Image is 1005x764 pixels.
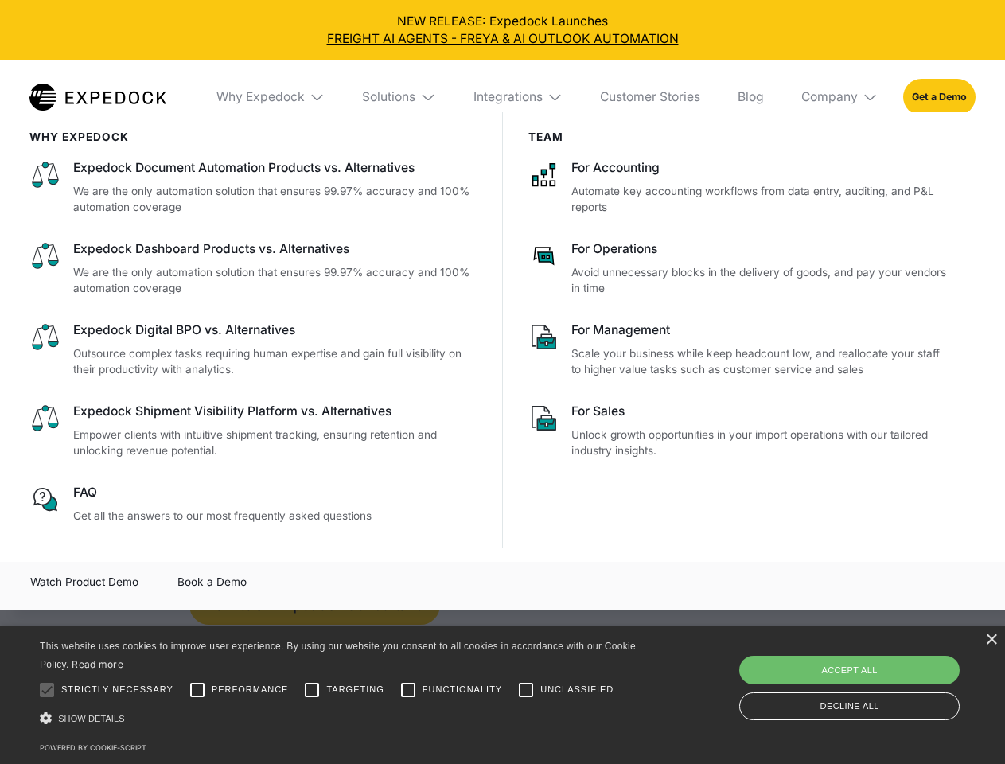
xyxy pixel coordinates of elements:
p: Unlock growth opportunities in your import operations with our tailored industry insights. [571,427,950,459]
span: Unclassified [540,683,614,696]
a: Get a Demo [903,79,976,115]
span: Performance [212,683,289,696]
a: Book a Demo [177,573,247,598]
a: Powered by cookie-script [40,743,146,752]
p: Empower clients with intuitive shipment tracking, ensuring retention and unlocking revenue potent... [73,427,477,459]
p: Get all the answers to our most frequently asked questions [73,508,477,524]
div: WHy Expedock [29,131,477,143]
a: Expedock Shipment Visibility Platform vs. AlternativesEmpower clients with intuitive shipment tra... [29,403,477,459]
div: Expedock Dashboard Products vs. Alternatives [73,240,477,258]
p: Scale your business while keep headcount low, and reallocate your staff to higher value tasks suc... [571,345,950,378]
div: Integrations [461,60,575,134]
div: Why Expedock [216,89,305,105]
div: Team [528,131,951,143]
p: Automate key accounting workflows from data entry, auditing, and P&L reports [571,183,950,216]
div: Show details [40,708,641,730]
div: For Accounting [571,159,950,177]
a: Read more [72,658,123,670]
div: For Management [571,322,950,339]
a: Blog [725,60,776,134]
p: We are the only automation solution that ensures 99.97% accuracy and 100% automation coverage [73,264,477,297]
span: Functionality [423,683,502,696]
a: Customer Stories [587,60,712,134]
div: Why Expedock [204,60,337,134]
iframe: Chat Widget [740,592,1005,764]
div: Expedock Digital BPO vs. Alternatives [73,322,477,339]
a: Expedock Document Automation Products vs. AlternativesWe are the only automation solution that en... [29,159,477,216]
a: Expedock Dashboard Products vs. AlternativesWe are the only automation solution that ensures 99.9... [29,240,477,297]
div: For Sales [571,403,950,420]
div: Expedock Shipment Visibility Platform vs. Alternatives [73,403,477,420]
a: For OperationsAvoid unnecessary blocks in the delivery of goods, and pay your vendors in time [528,240,951,297]
a: For SalesUnlock growth opportunities in your import operations with our tailored industry insights. [528,403,951,459]
span: Show details [58,714,125,723]
p: Outsource complex tasks requiring human expertise and gain full visibility on their productivity ... [73,345,477,378]
span: Strictly necessary [61,683,173,696]
div: Solutions [350,60,449,134]
div: Solutions [362,89,415,105]
p: We are the only automation solution that ensures 99.97% accuracy and 100% automation coverage [73,183,477,216]
div: FAQ [73,484,477,501]
div: NEW RELEASE: Expedock Launches [13,13,993,48]
p: Avoid unnecessary blocks in the delivery of goods, and pay your vendors in time [571,264,950,297]
a: For AccountingAutomate key accounting workflows from data entry, auditing, and P&L reports [528,159,951,216]
div: For Operations [571,240,950,258]
div: Company [789,60,890,134]
a: open lightbox [30,573,138,598]
span: This website uses cookies to improve user experience. By using our website you consent to all coo... [40,641,636,670]
div: Expedock Document Automation Products vs. Alternatives [73,159,477,177]
span: Targeting [326,683,384,696]
a: Expedock Digital BPO vs. AlternativesOutsource complex tasks requiring human expertise and gain f... [29,322,477,378]
div: Watch Product Demo [30,573,138,598]
a: For ManagementScale your business while keep headcount low, and reallocate your staff to higher v... [528,322,951,378]
a: FAQGet all the answers to our most frequently asked questions [29,484,477,524]
div: Company [801,89,858,105]
div: Integrations [473,89,543,105]
a: FREIGHT AI AGENTS - FREYA & AI OUTLOOK AUTOMATION [13,30,993,48]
